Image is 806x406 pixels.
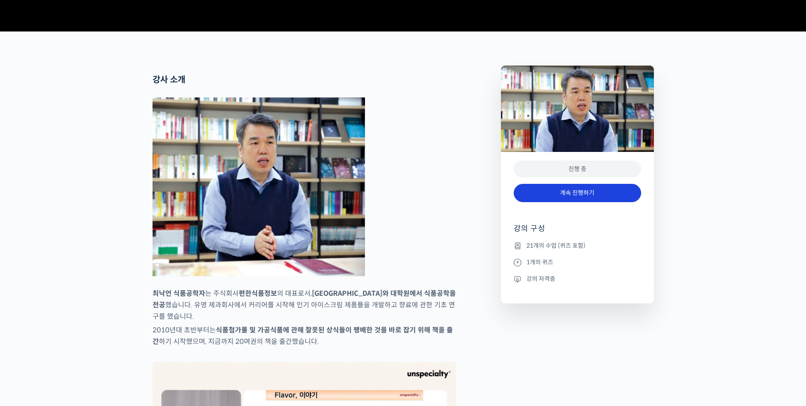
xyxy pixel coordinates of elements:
[153,74,185,85] strong: 강사 소개
[239,289,277,298] strong: 편한식품정보
[153,324,456,347] p: 2010년대 초반부터는 하기 시작했으며, 지금까지 20여권의 책을 출간했습니다.
[131,283,141,289] span: 설정
[56,270,110,291] a: 대화
[514,274,641,284] li: 강의 자격증
[27,283,32,289] span: 홈
[514,240,641,251] li: 21개의 수업 (퀴즈 포함)
[514,184,641,202] a: 계속 진행하기
[514,223,641,240] h4: 강의 구성
[153,289,205,298] strong: 최낙언 식품공학자
[110,270,163,291] a: 설정
[78,283,88,290] span: 대화
[153,288,456,322] p: 는 주식회사 의 대표로서, 했습니다. 유명 제과회사에서 커리어를 시작해 인기 아이스크림 제품들을 개발하고 향료에 관한 기초 연구를 했습니다.
[514,257,641,267] li: 1개의 퀴즈
[514,160,641,178] div: 진행 중
[153,326,453,346] strong: 식품첨가물 및 가공식품에 관해 잘못된 상식들이 팽배한 것을 바로 잡기 위해 책을 출간
[3,270,56,291] a: 홈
